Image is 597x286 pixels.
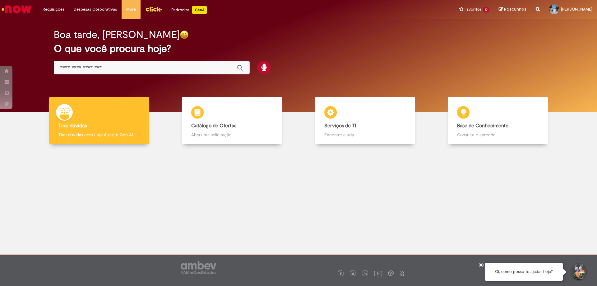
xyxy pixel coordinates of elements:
img: logo_footer_linkedin.png [364,272,367,276]
p: Consulte e aprenda [457,132,539,138]
a: Catálogo de Ofertas Abra uma solicitação [166,97,299,144]
img: logo_footer_naosei.png [400,270,405,276]
h2: O que você procura hoje? [54,43,544,54]
b: Tirar dúvidas [58,123,87,129]
span: Rascunhos [504,6,526,12]
h2: Boa tarde, [PERSON_NAME] [54,29,180,40]
div: Oi, como posso te ajudar hoje? [485,263,563,281]
img: click_logo_yellow_360x200.png [145,4,162,14]
b: Catálogo de Ofertas [191,123,236,129]
span: [PERSON_NAME] [561,7,592,12]
img: happy-face.png [180,30,189,39]
div: Padroniza [171,6,207,14]
span: Requisições [43,6,64,12]
img: logo_footer_twitter.png [351,272,354,275]
img: logo_footer_workplace.png [388,270,394,276]
img: logo_footer_ambev_rotulo_gray.png [181,261,216,274]
p: Abra uma solicitação [191,132,273,138]
a: Rascunhos [499,7,526,12]
span: 10 [483,7,489,12]
b: Base de Conhecimento [457,123,508,129]
img: ServiceNow [1,3,33,16]
a: Serviços de TI Encontre ajuda [298,97,432,144]
span: Favoritos [465,6,482,12]
p: +GenAi [192,6,207,14]
span: More [126,6,136,12]
button: Iniciar Conversa de Suporte [569,263,588,281]
p: Encontre ajuda [324,132,406,138]
p: Tirar dúvidas com Lupi Assist e Gen Ai [58,132,140,138]
a: Base de Conhecimento Consulte e aprenda [432,97,565,144]
a: Tirar dúvidas Tirar dúvidas com Lupi Assist e Gen Ai [33,97,166,144]
img: logo_footer_youtube.png [374,269,382,277]
b: Serviços de TI [324,123,356,129]
span: Despesas Corporativas [74,6,117,12]
img: logo_footer_facebook.png [339,272,342,275]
